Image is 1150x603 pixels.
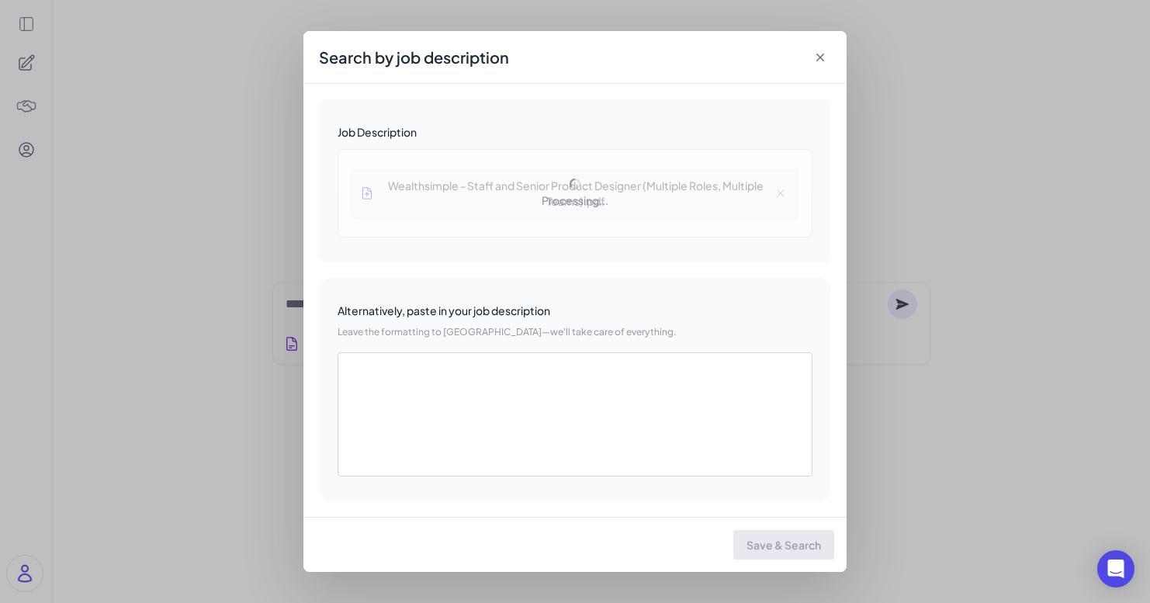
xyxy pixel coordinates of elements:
div: Processing... [542,192,608,208]
div: Job Description [338,124,812,140]
div: Open Intercom Messenger [1097,550,1134,587]
p: Leave the formatting to [GEOGRAPHIC_DATA]—we'll take care of everything. [338,324,812,340]
span: Search by job description [319,47,509,68]
div: Alternatively, paste in your job description [338,303,812,318]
